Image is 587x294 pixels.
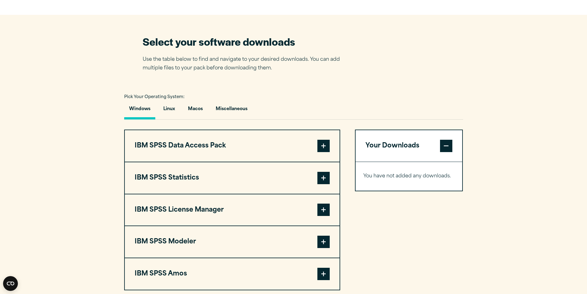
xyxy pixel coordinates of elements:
[183,102,208,119] button: Macos
[158,102,180,119] button: Linux
[3,276,18,291] button: Open CMP widget
[125,258,340,290] button: IBM SPSS Amos
[125,226,340,258] button: IBM SPSS Modeler
[124,102,155,119] button: Windows
[363,172,455,181] p: You have not added any downloads.
[143,55,349,73] p: Use the table below to find and navigate to your desired downloads. You can add multiple files to...
[143,35,349,48] h2: Select your software downloads
[125,130,340,162] button: IBM SPSS Data Access Pack
[125,162,340,194] button: IBM SPSS Statistics
[124,95,185,99] span: Pick Your Operating System:
[356,130,463,162] button: Your Downloads
[125,194,340,226] button: IBM SPSS License Manager
[356,162,463,191] div: Your Downloads
[211,102,252,119] button: Miscellaneous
